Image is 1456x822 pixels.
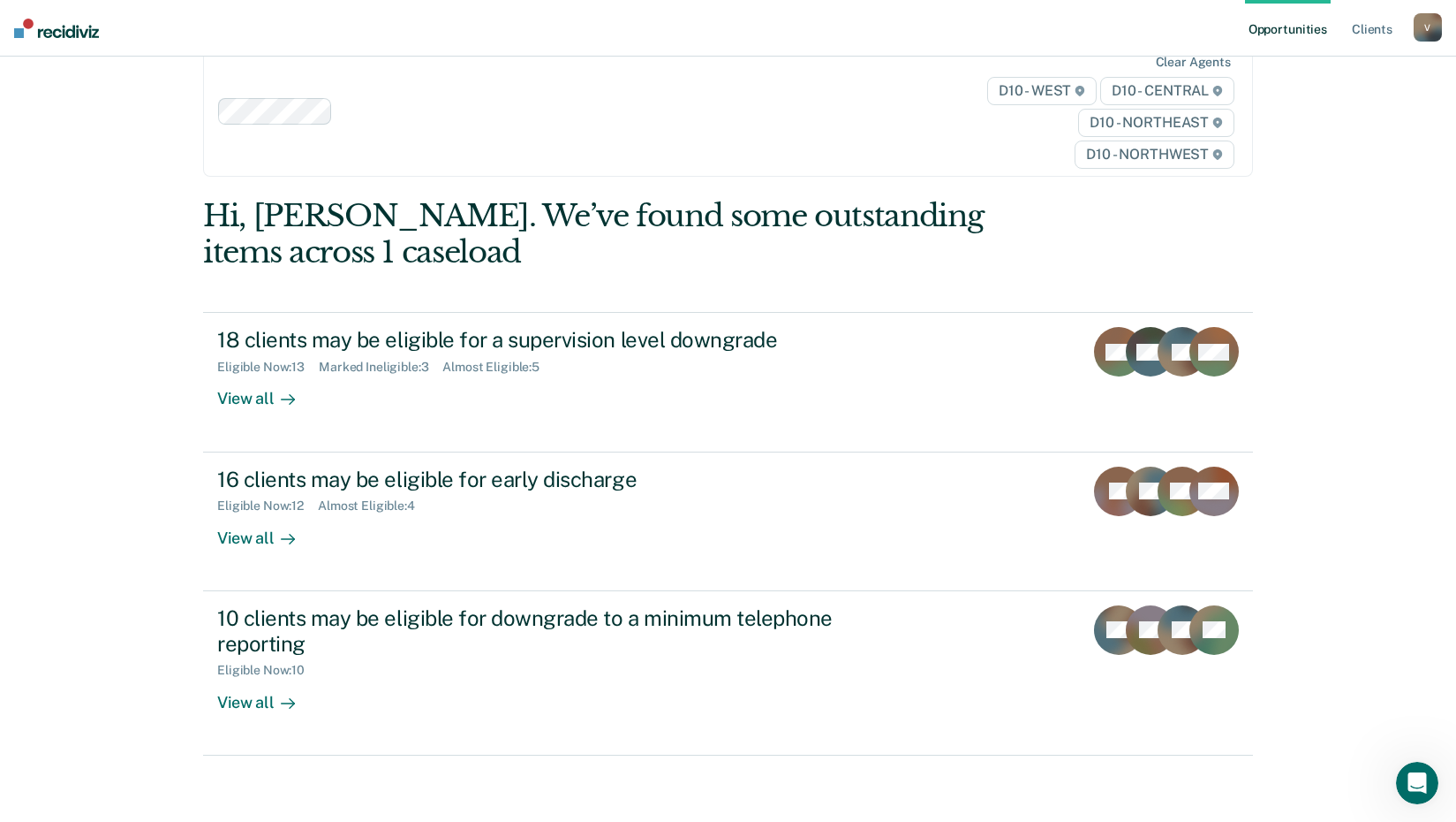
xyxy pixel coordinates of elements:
[442,360,554,375] div: Almost Eligible : 5
[217,375,316,409] div: View all
[1414,13,1442,42] button: V
[217,678,316,712] div: View all
[987,77,1097,105] span: D10 - WEST
[203,198,1043,270] div: Hi, [PERSON_NAME]. We’ve found some outstanding items across 1 caseload
[217,360,319,375] div: Eligible Now : 13
[1075,141,1233,169] span: D10 - NORTHWEST
[217,327,837,353] div: 18 clients may be eligible for a supervision level downgrade
[1078,109,1233,137] span: D10 - NORTHEAST
[319,360,442,375] div: Marked Ineligible : 3
[203,453,1253,591] a: 16 clients may be eligible for early dischargeEligible Now:12Almost Eligible:4View all
[217,605,837,657] div: 10 clients may be eligible for downgrade to a minimum telephone reporting
[1100,77,1234,105] span: D10 - CENTRAL
[318,499,429,514] div: Almost Eligible : 4
[217,499,318,514] div: Eligible Now : 12
[217,663,319,678] div: Eligible Now : 10
[14,19,99,38] img: Recidiviz
[1156,55,1231,70] div: Clear agents
[1396,762,1438,804] iframe: Intercom live chat
[203,312,1253,452] a: 18 clients may be eligible for a supervision level downgradeEligible Now:13Marked Ineligible:3Alm...
[217,467,837,492] div: 16 clients may be eligible for early discharge
[217,514,316,548] div: View all
[203,591,1253,756] a: 10 clients may be eligible for downgrade to a minimum telephone reportingEligible Now:10View all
